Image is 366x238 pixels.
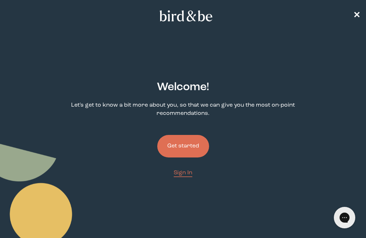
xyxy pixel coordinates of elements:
[353,10,360,22] a: ✕
[157,79,209,96] h2: Welcome !
[174,169,192,177] a: Sign In
[353,11,360,20] span: ✕
[157,135,209,157] button: Get started
[70,101,296,118] p: Let's get to know a bit more about you, so that we can give you the most on-point recommendations.
[330,204,359,231] iframe: Gorgias live chat messenger
[157,123,209,169] a: Get started
[174,170,192,176] span: Sign In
